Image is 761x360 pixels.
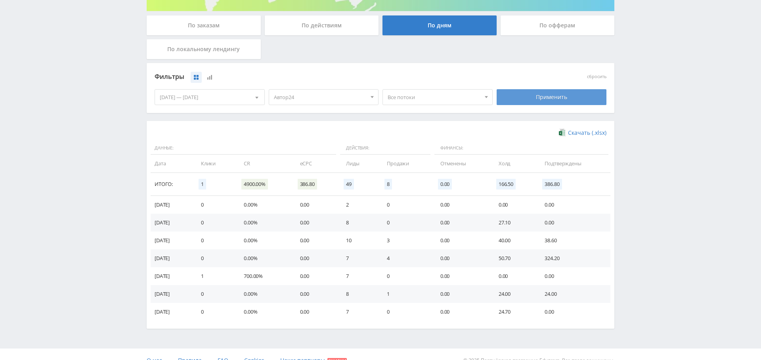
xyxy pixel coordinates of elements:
[151,155,193,172] td: Дата
[379,267,432,285] td: 0
[432,155,491,172] td: Отменены
[537,232,610,249] td: 38.60
[236,232,292,249] td: 0.00%
[438,179,452,190] span: 0.00
[274,90,367,105] span: Автор24
[491,214,537,232] td: 27.10
[379,249,432,267] td: 4
[193,155,236,172] td: Клики
[379,214,432,232] td: 0
[491,249,537,267] td: 50.70
[379,155,432,172] td: Продажи
[338,232,379,249] td: 10
[537,267,610,285] td: 0.00
[338,267,379,285] td: 7
[292,214,338,232] td: 0.00
[537,303,610,321] td: 0.00
[236,155,292,172] td: CR
[338,214,379,232] td: 8
[537,214,610,232] td: 0.00
[193,303,236,321] td: 0
[432,249,491,267] td: 0.00
[568,130,606,136] span: Скачать (.xlsx)
[155,71,493,83] div: Фильтры
[379,232,432,249] td: 3
[384,179,392,190] span: 8
[432,303,491,321] td: 0.00
[497,89,607,105] div: Применить
[537,285,610,303] td: 24.00
[236,214,292,232] td: 0.00%
[432,285,491,303] td: 0.00
[491,303,537,321] td: 24.70
[292,303,338,321] td: 0.00
[338,285,379,303] td: 8
[151,214,193,232] td: [DATE]
[559,128,566,136] img: xlsx
[491,267,537,285] td: 0.00
[292,267,338,285] td: 0.00
[496,179,516,190] span: 166.50
[537,155,610,172] td: Подтверждены
[292,155,338,172] td: eCPC
[559,129,606,137] a: Скачать (.xlsx)
[193,249,236,267] td: 0
[151,267,193,285] td: [DATE]
[501,15,615,35] div: По офферам
[537,249,610,267] td: 324.20
[379,285,432,303] td: 1
[151,142,336,155] span: Данные:
[432,232,491,249] td: 0.00
[432,196,491,214] td: 0.00
[587,74,606,79] button: сбросить
[151,173,193,196] td: Итого:
[292,232,338,249] td: 0.00
[388,90,480,105] span: Все потоки
[151,196,193,214] td: [DATE]
[292,285,338,303] td: 0.00
[193,214,236,232] td: 0
[193,232,236,249] td: 0
[151,249,193,267] td: [DATE]
[491,285,537,303] td: 24.00
[382,15,497,35] div: По дням
[338,196,379,214] td: 2
[379,303,432,321] td: 0
[193,267,236,285] td: 1
[344,179,354,190] span: 49
[338,249,379,267] td: 7
[298,179,317,190] span: 386.80
[292,196,338,214] td: 0.00
[193,196,236,214] td: 0
[241,179,268,190] span: 4900.00%
[432,214,491,232] td: 0.00
[491,196,537,214] td: 0.00
[379,196,432,214] td: 0
[236,303,292,321] td: 0.00%
[338,155,379,172] td: Лиды
[236,196,292,214] td: 0.00%
[542,179,562,190] span: 386.80
[434,142,608,155] span: Финансы:
[537,196,610,214] td: 0.00
[265,15,379,35] div: По действиям
[236,285,292,303] td: 0.00%
[151,232,193,249] td: [DATE]
[432,267,491,285] td: 0.00
[151,303,193,321] td: [DATE]
[338,303,379,321] td: 7
[155,90,264,105] div: [DATE] — [DATE]
[292,249,338,267] td: 0.00
[236,267,292,285] td: 700.00%
[193,285,236,303] td: 0
[151,285,193,303] td: [DATE]
[340,142,430,155] span: Действия:
[147,15,261,35] div: По заказам
[147,39,261,59] div: По локальному лендингу
[491,155,537,172] td: Холд
[491,232,537,249] td: 40.00
[199,179,206,190] span: 1
[236,249,292,267] td: 0.00%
